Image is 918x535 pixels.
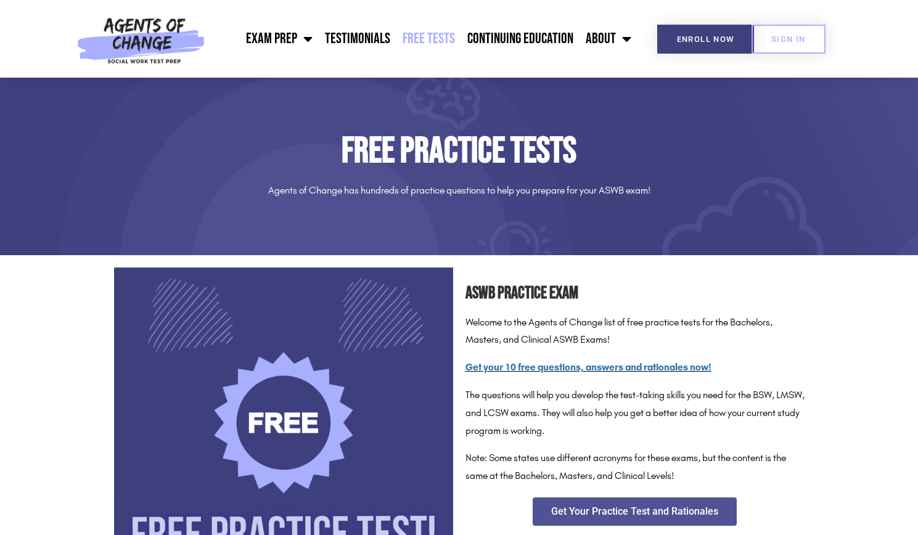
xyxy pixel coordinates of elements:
[211,23,637,54] nav: Menu
[677,35,734,43] span: Enroll Now
[240,23,319,54] a: Exam Prep
[465,386,805,439] p: The questions will help you develop the test-taking skills you need for the BSW, LMSW, and LCSW e...
[771,35,806,43] span: SIGN IN
[396,23,461,54] a: Free Tests
[465,361,711,373] a: Get your 10 free questions, answers and rationales now!
[752,25,826,54] a: SIGN IN
[461,23,580,54] a: Continuing Education
[657,25,754,54] a: Enroll Now
[114,182,805,200] p: Agents of Change has hundreds of practice questions to help you prepare for your ASWB exam!
[533,497,737,526] a: Get Your Practice Test and Rationales
[465,449,805,485] p: Note: Some states use different acronyms for these exams, but the content is the same at the Bach...
[465,280,805,308] h2: ASWB Practice Exam
[465,314,805,349] p: Welcome to the Agents of Change list of free practice tests for the Bachelors, Masters, and Clini...
[551,507,718,517] span: Get Your Practice Test and Rationales
[319,23,396,54] a: Testimonials
[114,133,805,169] h1: Free Practice Tests
[580,23,637,54] a: About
